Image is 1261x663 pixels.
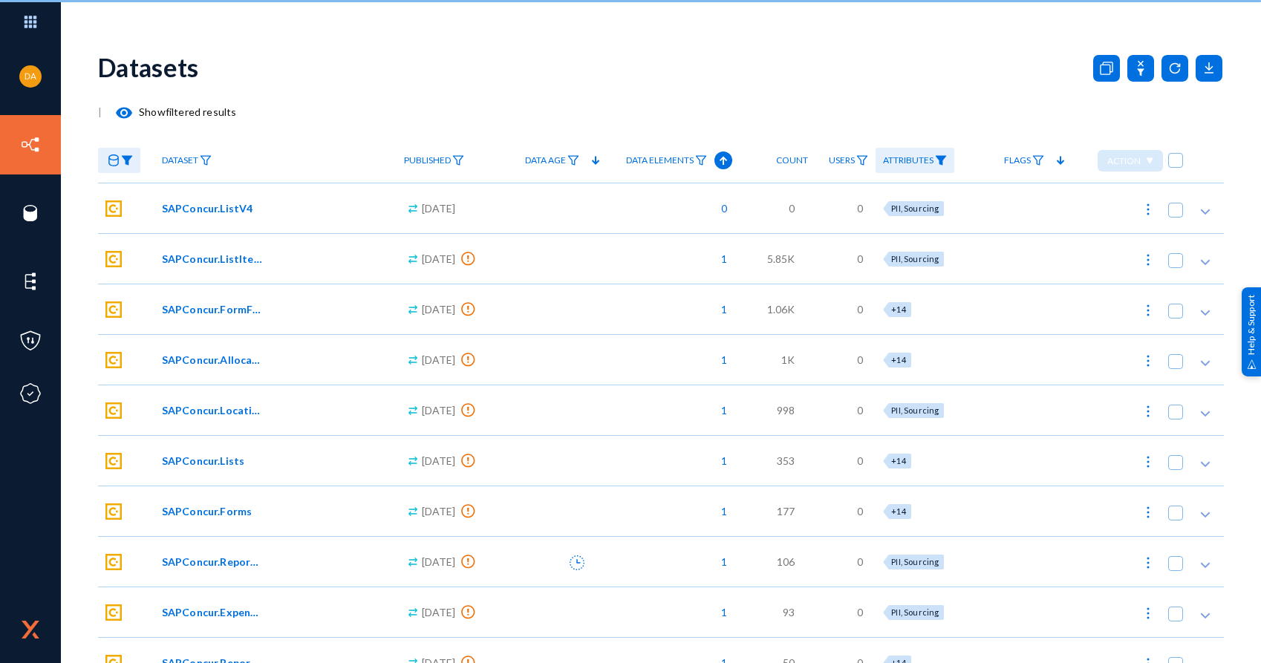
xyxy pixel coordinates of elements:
span: Data Age [525,155,566,166]
img: icon-filter-filled.svg [121,155,133,166]
span: 1 [714,604,727,620]
img: icon-filter.svg [1032,155,1044,166]
img: icon-more.svg [1141,202,1156,217]
span: 5.85K [767,251,795,267]
img: ebf464e39fb8f819280e4682df4c4349 [19,65,42,88]
img: icon-filter.svg [856,155,868,166]
span: [DATE] [422,352,456,368]
span: 1 [714,251,727,267]
span: 93 [783,604,795,620]
span: [DATE] [422,604,456,620]
img: icon-more.svg [1141,303,1156,318]
span: 0 [857,200,863,216]
span: PII, Sourcing [891,557,939,566]
img: sapconcur.svg [105,453,122,469]
span: [DATE] [422,554,456,569]
span: SAPConcur.ListItems [162,251,262,267]
img: icon-filter.svg [200,155,212,166]
span: 0 [857,352,863,368]
img: app launcher [8,6,53,38]
span: [DATE] [422,402,456,418]
span: Published [404,155,451,166]
span: 1 [714,453,727,468]
span: SAPConcur.Locations [162,402,262,418]
span: | [98,105,102,118]
span: +14 [891,355,905,365]
span: SAPConcur.ListV4 [162,200,253,216]
span: Attributes [883,155,933,166]
span: 353 [777,453,795,468]
div: Datasets [98,52,199,82]
span: +14 [891,506,905,516]
span: 1K [781,352,795,368]
a: Dataset [154,148,219,174]
span: [DATE] [422,251,456,267]
a: Data Age [518,148,587,174]
span: Flags [1004,155,1031,166]
img: icon-more.svg [1141,454,1156,469]
span: [DATE] [422,200,456,216]
img: sapconcur.svg [105,402,122,419]
img: icon-elements.svg [19,270,42,293]
span: Data Elements [626,155,694,166]
img: icon-more.svg [1141,505,1156,520]
img: icon-inventory.svg [19,134,42,156]
span: 1 [714,301,727,317]
img: sapconcur.svg [105,604,122,621]
span: +14 [891,304,905,314]
img: sapconcur.svg [105,251,122,267]
mat-icon: visibility [115,104,133,122]
a: Flags [997,148,1052,174]
span: 1 [714,554,727,569]
span: Users [829,155,855,166]
a: Published [397,148,472,174]
img: icon-more.svg [1141,252,1156,267]
img: icon-filter.svg [452,155,464,166]
span: 0 [857,604,863,620]
span: Count [776,155,808,166]
span: SAPConcur.Forms [162,503,252,519]
span: +14 [891,456,905,466]
span: SAPConcur.Allocations [162,352,262,368]
span: PII, Sourcing [891,405,939,415]
a: Attributes [876,148,954,174]
img: icon-filter.svg [567,155,579,166]
img: help_support.svg [1247,359,1257,369]
span: [DATE] [422,453,456,468]
a: Data Elements [619,148,714,174]
span: 0 [857,503,863,519]
span: [DATE] [422,503,456,519]
span: 1.06K [767,301,795,317]
img: icon-more.svg [1141,555,1156,570]
span: SAPConcur.ReportComments [162,554,262,569]
img: sapconcur.svg [105,503,122,520]
span: Dataset [162,155,198,166]
span: 0 [857,453,863,468]
img: icon-compliance.svg [19,382,42,405]
span: Show filtered results [102,105,236,118]
span: 106 [777,554,795,569]
img: icon-more.svg [1141,353,1156,368]
span: 998 [777,402,795,418]
span: 0 [857,554,863,569]
span: SAPConcur.Lists [162,453,244,468]
img: icon-sources.svg [19,202,42,224]
a: Users [821,148,876,174]
img: icon-filter.svg [695,155,707,166]
span: 0 [789,200,795,216]
img: icon-more.svg [1141,404,1156,419]
span: 0 [857,251,863,267]
img: icon-policies.svg [19,330,42,352]
div: Help & Support [1242,287,1261,376]
img: icon-filter-filled.svg [935,155,947,166]
span: PII, Sourcing [891,607,939,617]
span: 1 [714,352,727,368]
span: PII, Sourcing [891,203,939,213]
img: sapconcur.svg [105,554,122,570]
span: PII, Sourcing [891,254,939,264]
span: SAPConcur.FormFields [162,301,262,317]
img: icon-more.svg [1141,606,1156,621]
span: 177 [777,503,795,519]
span: SAPConcur.ExpenseGroupConfigurationPolicyExpenseTypes [162,604,262,620]
span: 0 [857,301,863,317]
